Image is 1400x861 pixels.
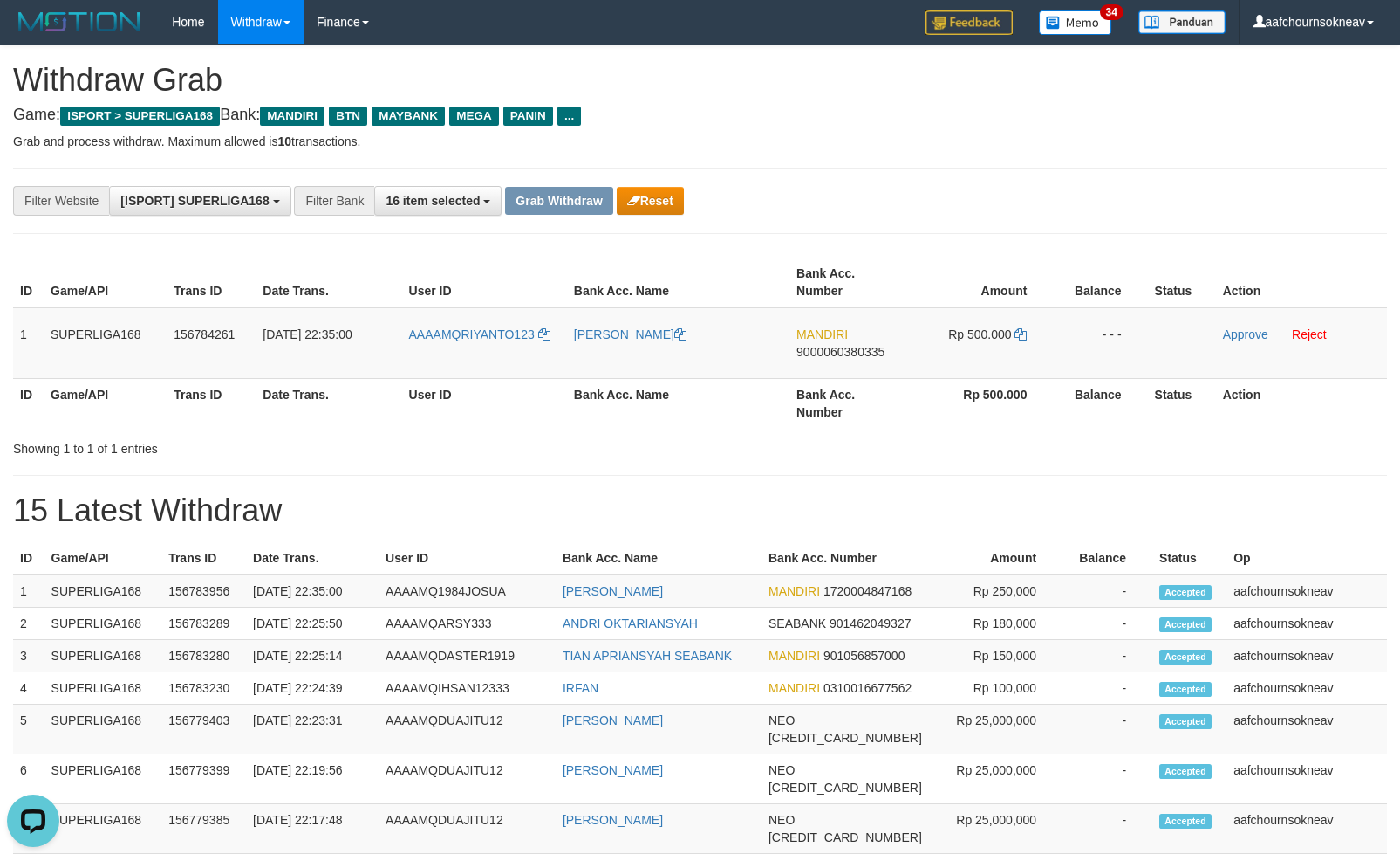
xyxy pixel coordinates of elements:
[161,575,246,608] td: 156783956
[567,258,789,307] th: Bank Acc. Name
[574,327,686,341] a: [PERSON_NAME]
[379,672,556,705] td: AAAAMQIHSAN12333
[563,713,663,727] a: [PERSON_NAME]
[1159,617,1212,632] span: Accepted
[379,754,556,804] td: AAAAMQDUAJITU12
[44,258,167,307] th: Game/API
[246,672,379,705] td: [DATE] 22:24:39
[379,542,556,575] th: User ID
[1062,804,1152,854] td: -
[246,542,379,575] th: Date Trans.
[768,584,820,598] span: MANDIRI
[505,187,612,215] button: Grab Withdraw
[1138,10,1226,34] img: panduan.png
[556,542,761,575] th: Bank Acc. Name
[13,640,44,672] td: 3
[44,575,162,608] td: SUPERLIGA168
[13,754,44,804] td: 6
[796,345,884,359] span: Copy 9000060380335 to clipboard
[409,327,550,341] a: AAAAMQRIYANTO123
[563,763,663,777] a: [PERSON_NAME]
[1062,705,1152,754] td: -
[789,258,911,307] th: Bank Acc. Number
[13,63,1387,98] h1: Withdraw Grab
[789,378,911,428] th: Bank Acc. Number
[1062,640,1152,672] td: -
[503,107,553,126] span: PANIN
[768,713,795,727] span: NEO
[449,107,499,126] span: MEGA
[167,258,256,307] th: Trans ID
[44,640,162,672] td: SUPERLIGA168
[1223,327,1268,341] a: Approve
[13,307,44,379] td: 1
[1014,327,1027,341] a: Copy 500000 to clipboard
[402,378,567,428] th: User ID
[277,134,291,148] strong: 10
[13,705,44,754] td: 5
[174,327,235,341] span: 156784261
[1039,10,1112,35] img: Button%20Memo.svg
[768,830,922,844] span: Copy 5859457140486971 to clipboard
[1159,682,1212,697] span: Accepted
[1226,672,1387,705] td: aafchournsokneav
[1159,585,1212,600] span: Accepted
[44,705,162,754] td: SUPERLIGA168
[929,804,1062,854] td: Rp 25,000,000
[929,640,1062,672] td: Rp 150,000
[161,672,246,705] td: 156783230
[379,575,556,608] td: AAAAMQ1984JOSUA
[1226,705,1387,754] td: aafchournsokneav
[13,378,44,428] th: ID
[1062,542,1152,575] th: Balance
[260,107,324,126] span: MANDIRI
[1159,714,1212,729] span: Accepted
[563,681,598,695] a: IRFAN
[167,378,256,428] th: Trans ID
[44,754,162,804] td: SUPERLIGA168
[256,258,401,307] th: Date Trans.
[768,813,795,827] span: NEO
[1148,378,1216,428] th: Status
[768,763,795,777] span: NEO
[13,9,146,35] img: MOTION_logo.png
[929,754,1062,804] td: Rp 25,000,000
[563,616,698,630] a: ANDRI OKTARIANSYAH
[13,133,1387,150] p: Grab and process withdraw. Maximum allowed is transactions.
[1152,542,1226,575] th: Status
[161,754,246,804] td: 156779399
[13,608,44,640] td: 2
[44,608,162,640] td: SUPERLIGA168
[1226,575,1387,608] td: aafchournsokneav
[1053,378,1147,428] th: Balance
[7,7,59,59] button: Open LiveChat chat widget
[796,327,848,341] span: MANDIRI
[161,804,246,854] td: 156779385
[1053,307,1147,379] td: - - -
[246,640,379,672] td: [DATE] 22:25:14
[563,649,732,663] a: TIAN APRIANSYAH SEABANK
[246,608,379,640] td: [DATE] 22:25:50
[929,542,1062,575] th: Amount
[557,107,581,126] span: ...
[617,187,684,215] button: Reset
[823,584,912,598] span: Copy 1720004847168 to clipboard
[567,378,789,428] th: Bank Acc. Name
[263,327,352,341] span: [DATE] 22:35:00
[929,705,1062,754] td: Rp 25,000,000
[44,542,162,575] th: Game/API
[161,705,246,754] td: 156779403
[911,258,1053,307] th: Amount
[13,672,44,705] td: 4
[379,705,556,754] td: AAAAMQDUAJITU12
[1062,672,1152,705] td: -
[925,10,1013,35] img: Feedback.jpg
[386,194,480,208] span: 16 item selected
[768,781,922,795] span: Copy 5859457140486971 to clipboard
[1062,754,1152,804] td: -
[161,640,246,672] td: 156783280
[379,640,556,672] td: AAAAMQDASTER1919
[409,327,535,341] span: AAAAMQRIYANTO123
[768,616,826,630] span: SEABANK
[161,542,246,575] th: Trans ID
